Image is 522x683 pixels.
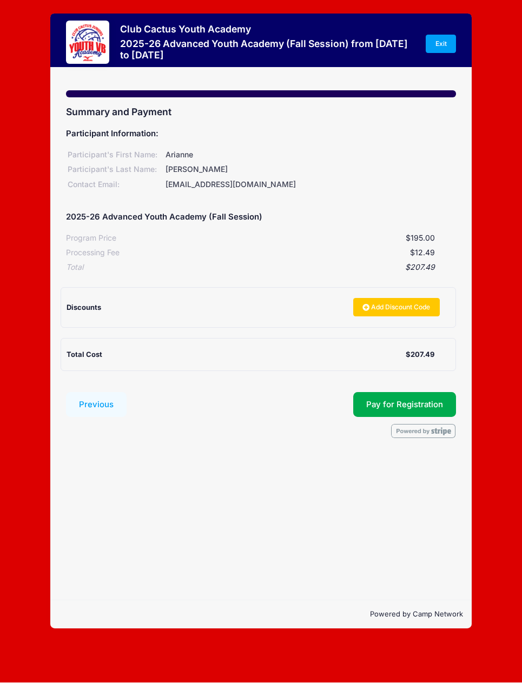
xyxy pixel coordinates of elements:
[66,180,163,191] div: Contact Email:
[66,393,127,417] button: Previous
[66,107,456,118] h3: Summary and Payment
[67,350,406,361] div: Total Cost
[406,350,434,361] div: $207.49
[353,299,440,317] a: Add Discount Code
[120,24,415,35] h3: Club Cactus Youth Academy
[366,400,443,410] span: Pay for Registration
[66,213,262,223] h5: 2025-26 Advanced Youth Academy (Fall Session)
[426,35,456,54] a: Exit
[66,233,116,244] div: Program Price
[66,164,163,176] div: Participant's Last Name:
[353,393,456,417] button: Pay for Registration
[67,303,101,312] span: Discounts
[66,248,120,259] div: Processing Fee
[66,262,83,274] div: Total
[66,150,163,161] div: Participant's First Name:
[163,164,455,176] div: [PERSON_NAME]
[59,609,463,620] p: Powered by Camp Network
[120,248,435,259] div: $12.49
[83,262,435,274] div: $207.49
[406,234,435,243] span: $195.00
[163,180,455,191] div: [EMAIL_ADDRESS][DOMAIN_NAME]
[66,130,456,140] h5: Participant Information:
[163,150,455,161] div: Arianne
[120,38,415,61] h3: 2025-26 Advanced Youth Academy (Fall Session) from [DATE] to [DATE]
